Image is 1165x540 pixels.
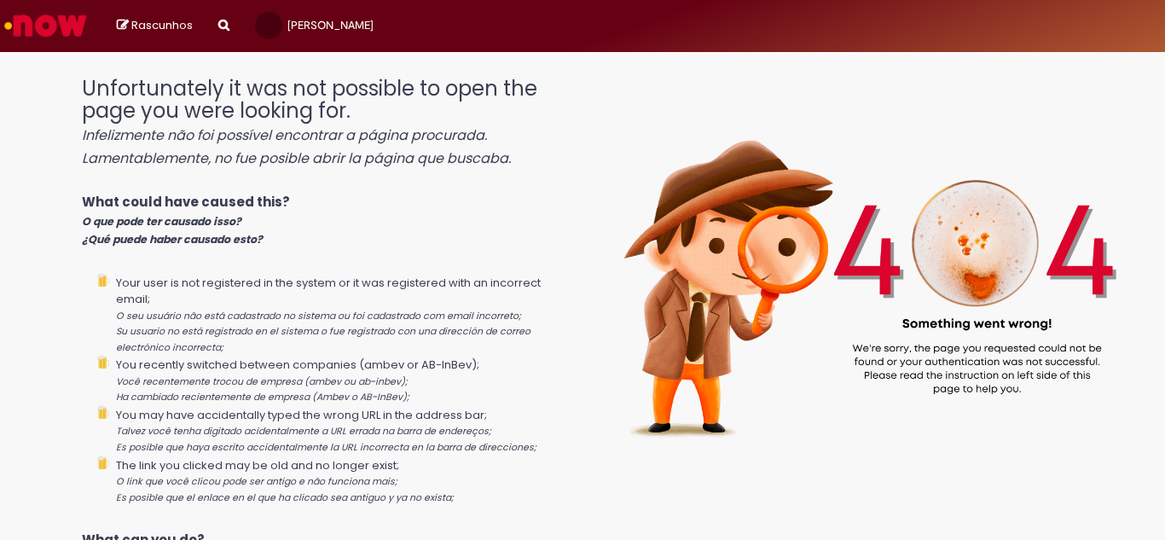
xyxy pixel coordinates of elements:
[116,425,491,438] i: Talvez você tenha digitado acidentalmente a URL errada na barra de endereços;
[116,355,570,405] li: You recently switched between companies (ambev or AB-InBev);
[116,391,409,404] i: Ha cambiado recientemente de empresa (Ambev o AB-InBev);
[116,475,397,488] i: O link que você clicou pode ser antigo e não funciona mais;
[82,193,570,247] p: What could have caused this?
[82,78,570,168] h1: Unfortunately it was not possible to open the page you were looking for.
[2,9,90,43] img: ServiceNow
[82,214,241,229] i: O que pode ter causado isso?
[116,325,530,354] i: Su usuario no está registrado en el sistema o fue registrado con una dirección de correo electrón...
[116,273,570,355] li: Your user is not registered in the system or it was registered with an incorrect email;
[82,148,511,168] i: Lamentablemente, no fue posible abrir la página que buscaba.
[116,405,570,456] li: You may have accidentally typed the wrong URL in the address bar;
[287,18,374,32] span: [PERSON_NAME]
[116,491,454,504] i: Es posible que el enlace en el que ha clicado sea antiguo y ya no exista;
[116,375,408,388] i: Você recentemente trocou de empresa (ambev ou ab-inbev);
[569,61,1165,477] img: 404_ambev_new.png
[116,441,536,454] i: Es posible que haya escrito accidentalmente la URL incorrecta en la barra de direcciones;
[82,232,263,247] i: ¿Qué puede haber causado esto?
[82,125,487,145] i: Infelizmente não foi possível encontrar a página procurada.
[116,456,570,506] li: The link you clicked may be old and no longer exist;
[131,17,193,33] span: Rascunhos
[116,310,521,322] i: O seu usuário não está cadastrado no sistema ou foi cadastrado com email incorreto;
[117,18,193,34] a: Rascunhos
